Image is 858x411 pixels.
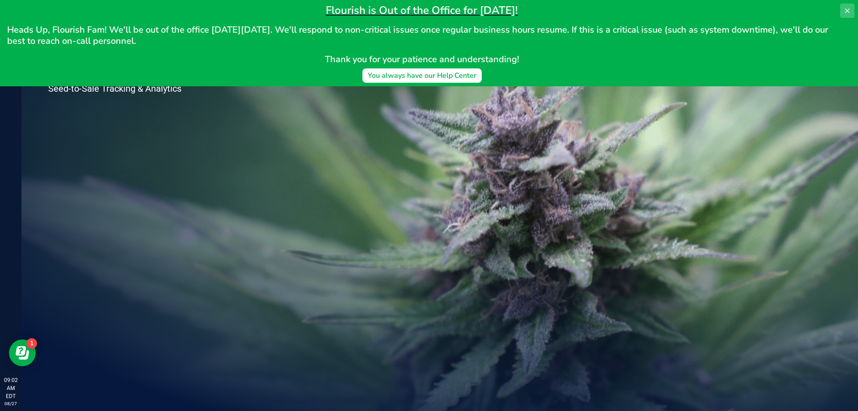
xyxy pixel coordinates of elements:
p: Seed-to-Sale Tracking & Analytics [48,84,218,93]
span: Heads Up, Flourish Fam! We'll be out of the office [DATE][DATE]. We'll respond to non-critical is... [7,24,830,47]
span: Thank you for your patience and understanding! [325,53,519,65]
span: Flourish is Out of the Office for [DATE]! [326,3,518,17]
iframe: Resource center unread badge [26,338,37,349]
div: You always have our Help Center [368,70,476,81]
iframe: Resource center [9,339,36,366]
p: 09:02 AM EDT [4,376,17,400]
p: 08/27 [4,400,17,407]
